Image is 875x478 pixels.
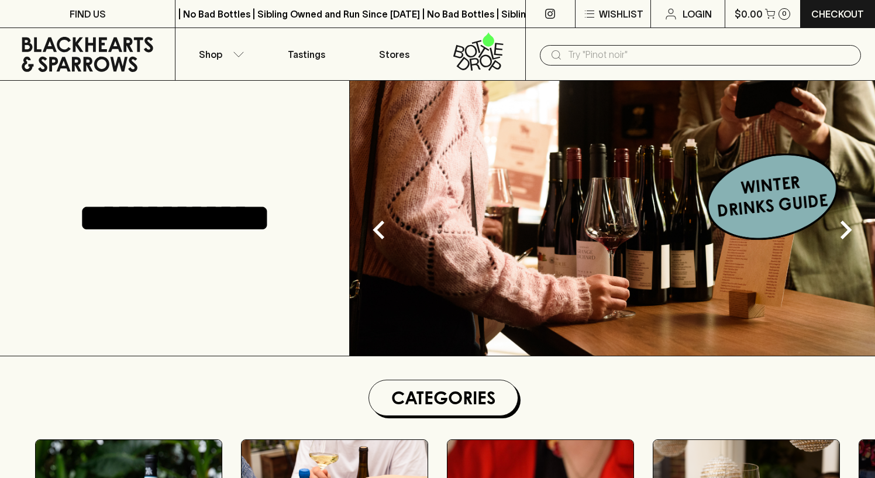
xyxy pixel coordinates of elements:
input: Try "Pinot noir" [568,46,852,64]
p: Login [683,7,712,21]
a: Tastings [263,28,350,80]
p: $0.00 [735,7,763,21]
p: Tastings [288,47,325,61]
a: Stores [350,28,437,80]
button: Previous [356,207,402,253]
p: Stores [379,47,409,61]
h1: Categories [374,385,513,411]
p: Wishlist [599,7,643,21]
img: optimise [350,81,875,356]
button: Next [822,207,869,253]
p: Shop [199,47,222,61]
p: 0 [782,11,787,17]
button: Shop [175,28,263,80]
p: Checkout [811,7,864,21]
p: FIND US [70,7,106,21]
